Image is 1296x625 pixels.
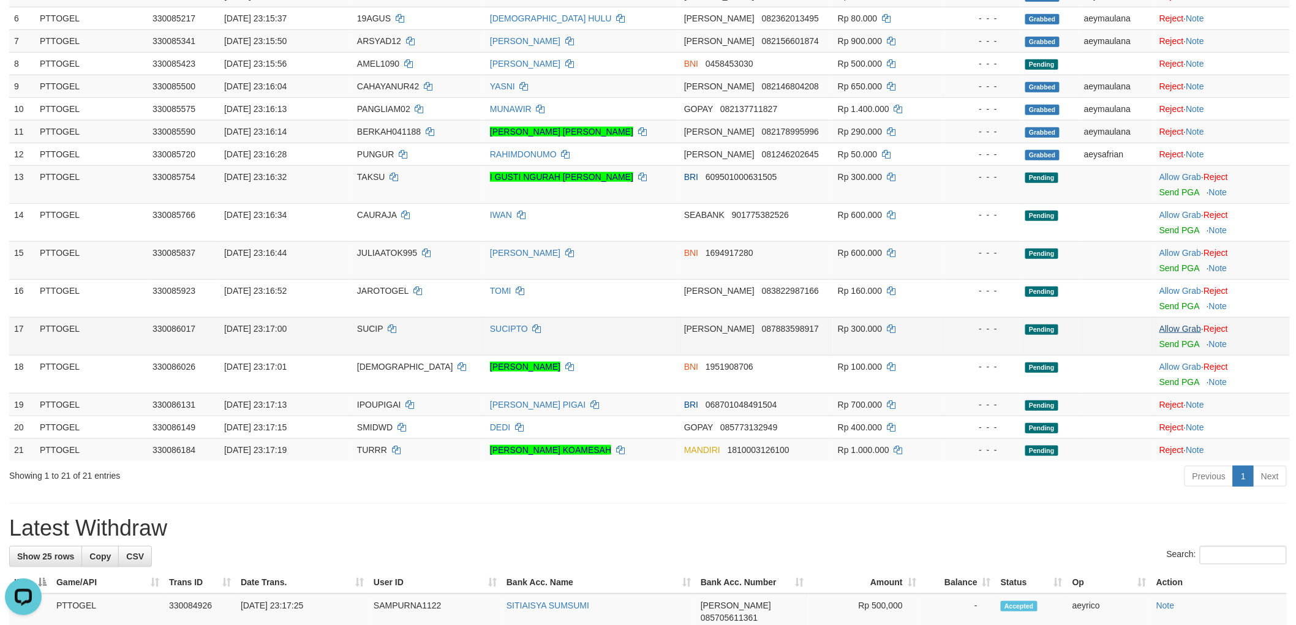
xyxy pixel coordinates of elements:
span: 330086149 [153,422,195,432]
td: 14 [9,203,35,241]
div: - - - [951,209,1015,221]
td: · [1155,29,1290,52]
span: Copy 082156601874 to clipboard [762,36,819,46]
div: - - - [951,444,1015,456]
div: - - - [951,103,1015,115]
span: [DATE] 23:16:04 [224,81,287,91]
a: Note [1186,422,1205,432]
td: PTTOGEL [35,317,148,355]
span: 330086131 [153,400,195,410]
td: PTTOGEL [35,97,148,120]
a: Reject [1159,13,1184,23]
span: [DATE] 23:15:37 [224,13,287,23]
a: DEDI [490,422,510,432]
a: Reject [1159,59,1184,69]
span: [PERSON_NAME] [684,286,755,296]
a: Note [1186,149,1205,159]
span: Copy 1694917280 to clipboard [706,248,753,258]
td: PTTOGEL [35,75,148,97]
span: · [1159,210,1204,220]
a: SUCIPTO [490,324,528,334]
span: Copy 068701048491504 to clipboard [706,400,777,410]
a: Note [1186,127,1205,137]
span: [DATE] 23:17:01 [224,362,287,372]
span: Copy 085773132949 to clipboard [720,422,777,432]
td: 16 [9,279,35,317]
a: Note [1209,263,1227,273]
a: Reject [1159,400,1184,410]
span: Pending [1025,286,1058,297]
span: Rp 1.400.000 [838,104,889,114]
span: [PERSON_NAME] [684,324,755,334]
td: aeymaulana [1079,97,1155,120]
span: Copy 901775382526 to clipboard [732,210,789,220]
span: JULIAATOK995 [357,248,417,258]
td: 7 [9,29,35,52]
span: JAROTOGEL [357,286,409,296]
td: · [1155,317,1290,355]
a: Note [1186,13,1205,23]
span: [DEMOGRAPHIC_DATA] [357,362,453,372]
td: PTTOGEL [35,438,148,461]
td: 17 [9,317,35,355]
a: Reject [1204,210,1228,220]
span: · [1159,172,1204,182]
span: [DATE] 23:17:15 [224,422,287,432]
span: [DATE] 23:16:13 [224,104,287,114]
a: IWAN [490,210,512,220]
span: Rp 600.000 [838,210,882,220]
span: [PERSON_NAME] [684,36,755,46]
span: 330085341 [153,36,195,46]
a: Reject [1204,172,1228,182]
span: Grabbed [1025,82,1060,92]
h1: Latest Withdraw [9,516,1287,541]
div: - - - [951,361,1015,373]
span: TURRR [357,445,387,455]
span: [PERSON_NAME] [684,149,755,159]
td: · [1155,438,1290,461]
a: Reject [1204,286,1228,296]
span: · [1159,362,1204,372]
span: 330085720 [153,149,195,159]
div: - - - [951,35,1015,47]
a: [PERSON_NAME] [PERSON_NAME] [490,127,633,137]
span: BNI [684,362,698,372]
span: Rp 300.000 [838,172,882,182]
span: Pending [1025,249,1058,259]
span: Grabbed [1025,105,1060,115]
th: Status: activate to sort column ascending [996,571,1068,594]
td: 12 [9,143,35,165]
span: Grabbed [1025,14,1060,24]
span: Copy 082137711827 to clipboard [720,104,777,114]
span: · [1159,324,1204,334]
td: aeymaulana [1079,75,1155,97]
span: Pending [1025,324,1058,335]
td: aeymaulana [1079,7,1155,29]
span: Rp 160.000 [838,286,882,296]
span: Rp 80.000 [838,13,878,23]
div: - - - [951,125,1015,138]
td: aeymaulana [1079,120,1155,143]
span: 330085923 [153,286,195,296]
a: Reject [1159,127,1184,137]
span: SMIDWD [357,422,393,432]
span: Rp 650.000 [838,81,882,91]
span: Copy 0458453030 to clipboard [706,59,753,69]
a: Note [1186,59,1205,69]
a: Reject [1159,81,1184,91]
td: 15 [9,241,35,279]
span: CAURAJA [357,210,397,220]
td: · [1155,143,1290,165]
div: - - - [951,247,1015,259]
th: Date Trans.: activate to sort column ascending [236,571,369,594]
th: Op: activate to sort column ascending [1068,571,1151,594]
a: Note [1186,104,1205,114]
th: Bank Acc. Number: activate to sort column ascending [696,571,808,594]
a: Note [1209,377,1227,387]
td: 6 [9,7,35,29]
span: BERKAH041188 [357,127,421,137]
span: [DATE] 23:16:32 [224,172,287,182]
span: BNI [684,248,698,258]
td: 9 [9,75,35,97]
span: 330085590 [153,127,195,137]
